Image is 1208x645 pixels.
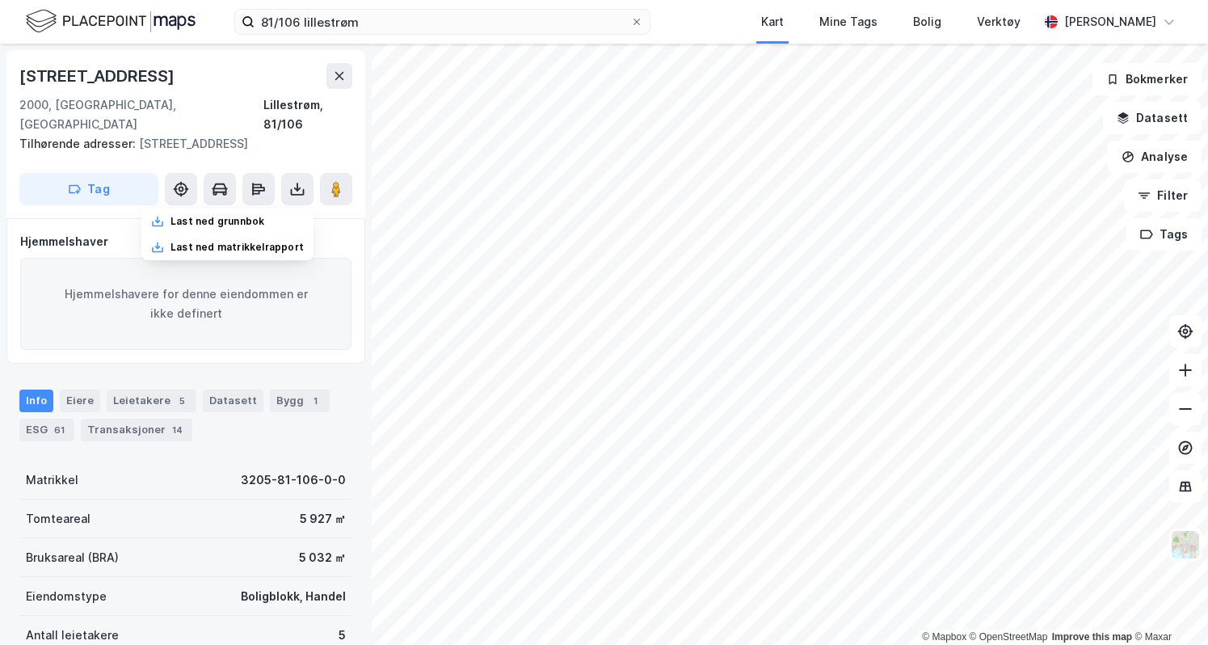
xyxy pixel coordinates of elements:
[26,7,196,36] img: logo.f888ab2527a4732fd821a326f86c7f29.svg
[1052,631,1132,643] a: Improve this map
[20,232,351,251] div: Hjemmelshaver
[1170,529,1201,560] img: Z
[19,390,53,412] div: Info
[913,12,941,32] div: Bolig
[170,215,264,228] div: Last ned grunnbok
[241,470,346,490] div: 3205-81-106-0-0
[26,548,119,567] div: Bruksareal (BRA)
[1092,63,1202,95] button: Bokmerker
[81,419,192,441] div: Transaksjoner
[819,12,878,32] div: Mine Tags
[1064,12,1156,32] div: [PERSON_NAME]
[307,393,323,409] div: 1
[169,422,186,438] div: 14
[19,137,139,150] span: Tilhørende adresser:
[20,258,351,350] div: Hjemmelshavere for denne eiendommen er ikke definert
[19,134,339,154] div: [STREET_ADDRESS]
[60,390,100,412] div: Eiere
[977,12,1021,32] div: Verktøy
[174,393,190,409] div: 5
[19,173,158,205] button: Tag
[19,419,74,441] div: ESG
[263,95,352,134] div: Lillestrøm, 81/106
[26,626,119,645] div: Antall leietakere
[300,509,346,529] div: 5 927 ㎡
[1127,567,1208,645] iframe: Chat Widget
[26,470,78,490] div: Matrikkel
[170,241,304,254] div: Last ned matrikkelrapport
[1126,218,1202,251] button: Tags
[339,626,346,645] div: 5
[299,548,346,567] div: 5 032 ㎡
[761,12,784,32] div: Kart
[1124,179,1202,212] button: Filter
[51,422,68,438] div: 61
[1103,102,1202,134] button: Datasett
[970,631,1048,643] a: OpenStreetMap
[203,390,263,412] div: Datasett
[26,587,107,606] div: Eiendomstype
[26,509,90,529] div: Tomteareal
[19,63,178,89] div: [STREET_ADDRESS]
[1127,567,1208,645] div: Kontrollprogram for chat
[107,390,196,412] div: Leietakere
[922,631,966,643] a: Mapbox
[270,390,330,412] div: Bygg
[19,95,263,134] div: 2000, [GEOGRAPHIC_DATA], [GEOGRAPHIC_DATA]
[255,10,630,34] input: Søk på adresse, matrikkel, gårdeiere, leietakere eller personer
[241,587,346,606] div: Boligblokk, Handel
[1108,141,1202,173] button: Analyse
